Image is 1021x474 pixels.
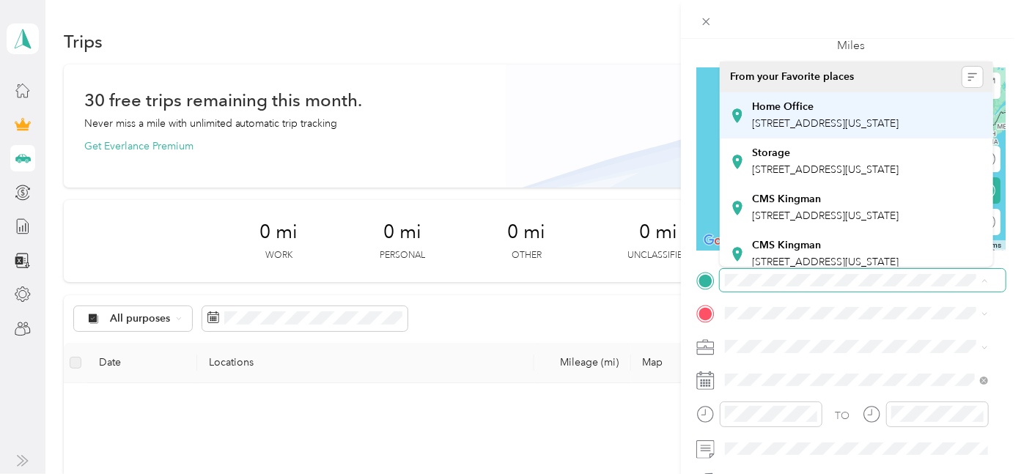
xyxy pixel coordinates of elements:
[939,392,1021,474] iframe: Everlance-gr Chat Button Frame
[752,163,899,176] span: [STREET_ADDRESS][US_STATE]
[752,147,790,160] strong: Storage
[752,100,814,114] strong: Home Office
[835,408,849,423] div: TO
[730,70,854,84] span: From your Favorite places
[752,239,821,252] strong: CMS Kingman
[700,232,748,251] img: Google
[752,256,899,268] span: [STREET_ADDRESS][US_STATE]
[752,210,899,222] span: [STREET_ADDRESS][US_STATE]
[752,193,821,206] strong: CMS Kingman
[700,232,748,251] a: Open this area in Google Maps (opens a new window)
[752,117,899,130] span: [STREET_ADDRESS][US_STATE]
[837,37,865,55] p: Miles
